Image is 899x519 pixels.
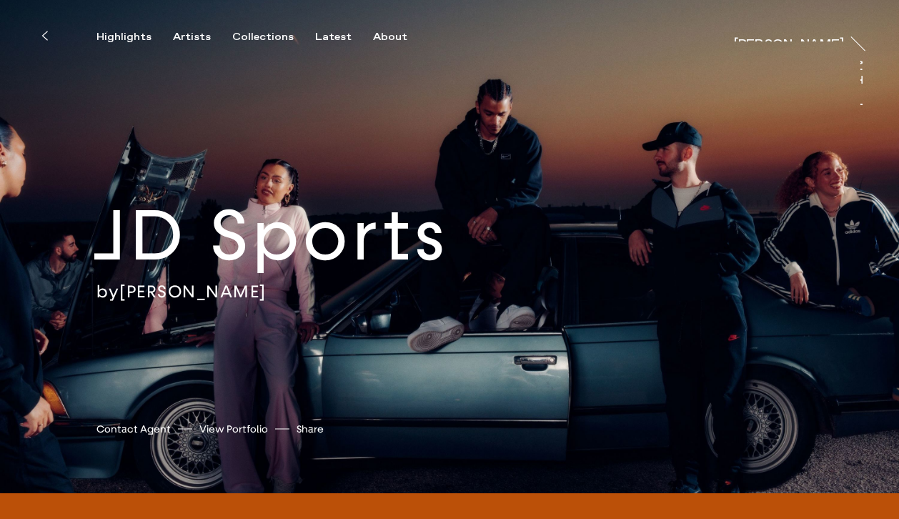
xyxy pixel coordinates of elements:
div: About [373,31,407,44]
div: Latest [315,31,352,44]
button: Collections [232,31,315,44]
button: Share [297,420,324,439]
div: Artists [173,31,211,44]
span: by [96,280,119,302]
a: At Trayler [860,58,875,117]
div: Highlights [96,31,152,44]
button: Artists [173,31,232,44]
button: Highlights [96,31,173,44]
button: About [373,31,429,44]
h2: JD Sports [92,191,545,280]
a: [PERSON_NAME] [119,280,267,302]
a: [PERSON_NAME] [734,27,844,41]
a: View Portfolio [199,422,268,437]
div: Collections [232,31,294,44]
button: Latest [315,31,373,44]
div: At Trayler [852,58,863,119]
a: Contact Agent [96,422,171,437]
